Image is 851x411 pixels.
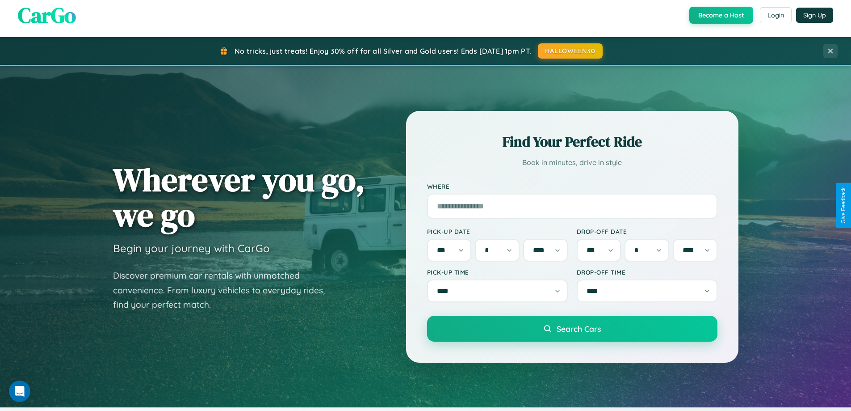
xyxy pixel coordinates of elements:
iframe: Intercom live chat [9,381,30,402]
span: No tricks, just treats! Enjoy 30% off for all Silver and Gold users! Ends [DATE] 1pm PT. [235,47,531,55]
span: Search Cars [557,324,601,334]
label: Pick-up Date [427,228,568,235]
p: Book in minutes, drive in style [427,156,717,169]
label: Where [427,182,717,190]
button: Sign Up [796,8,833,23]
p: Discover premium car rentals with unmatched convenience. From luxury vehicles to everyday rides, ... [113,268,336,312]
button: Become a Host [689,7,753,24]
span: CarGo [18,0,76,30]
label: Pick-up Time [427,268,568,276]
h3: Begin your journey with CarGo [113,242,270,255]
button: Search Cars [427,316,717,342]
label: Drop-off Time [577,268,717,276]
button: Login [760,7,792,23]
button: HALLOWEEN30 [538,43,603,59]
div: Give Feedback [840,187,847,224]
h2: Find Your Perfect Ride [427,132,717,152]
h1: Wherever you go, we go [113,162,365,233]
label: Drop-off Date [577,228,717,235]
